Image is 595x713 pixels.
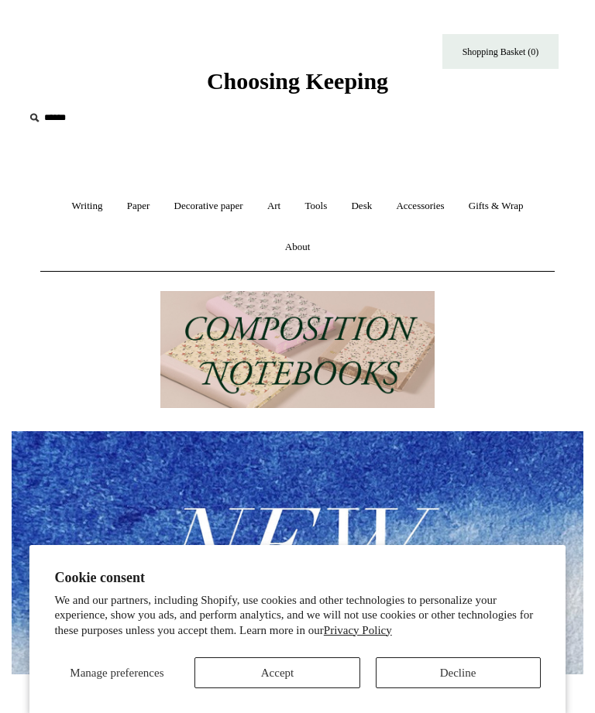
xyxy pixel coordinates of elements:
[274,227,322,268] a: About
[163,186,254,227] a: Decorative paper
[294,186,339,227] a: Tools
[12,431,583,674] img: New.jpg__PID:f73bdf93-380a-4a35-bcfe-7823039498e1
[116,186,161,227] a: Paper
[458,186,535,227] a: Gifts & Wrap
[340,186,383,227] a: Desk
[160,291,435,408] img: 202302 Composition ledgers.jpg__PID:69722ee6-fa44-49dd-a067-31375e5d54ec
[442,34,559,69] a: Shopping Basket (0)
[385,186,455,227] a: Accessories
[54,593,540,639] p: We and our partners, including Shopify, use cookies and other technologies to personalize your ex...
[70,667,163,679] span: Manage preferences
[54,657,179,688] button: Manage preferences
[54,570,540,586] h2: Cookie consent
[324,624,392,636] a: Privacy Policy
[207,81,388,91] a: Choosing Keeping
[376,657,541,688] button: Decline
[207,68,388,94] span: Choosing Keeping
[194,657,359,688] button: Accept
[256,186,291,227] a: Art
[60,186,113,227] a: Writing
